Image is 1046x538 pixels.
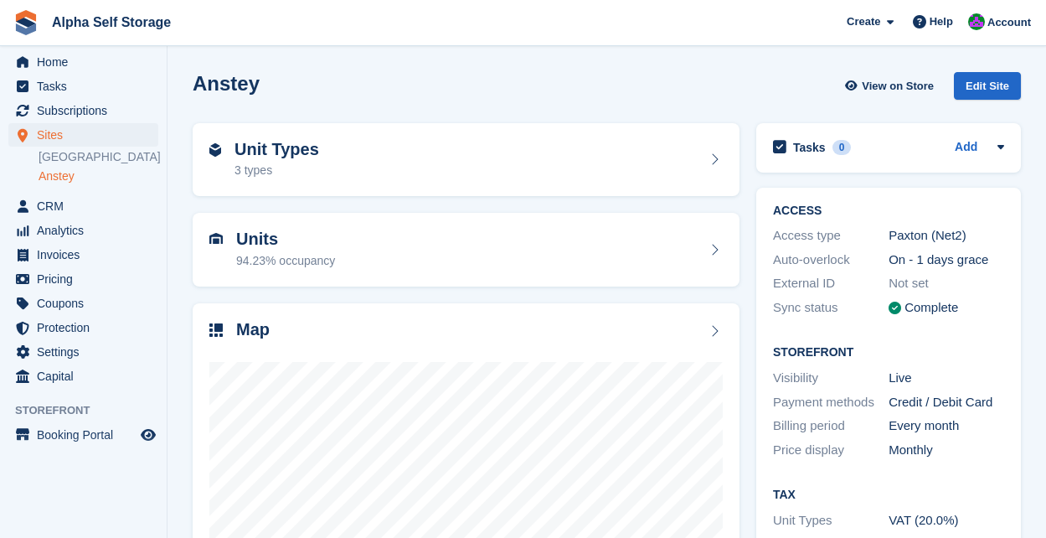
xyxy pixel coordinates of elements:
[234,140,319,159] h2: Unit Types
[209,323,223,337] img: map-icn-33ee37083ee616e46c38cad1a60f524a97daa1e2b2c8c0bc3eb3415660979fc1.svg
[847,13,880,30] span: Create
[37,292,137,315] span: Coupons
[904,298,958,318] div: Complete
[793,140,826,155] h2: Tasks
[968,13,985,30] img: James Bambury
[209,233,223,245] img: unit-icn-7be61d7bf1b0ce9d3e12c5938cc71ed9869f7b940bace4675aadf7bd6d80202e.svg
[37,365,137,388] span: Capital
[8,267,158,291] a: menu
[8,340,158,364] a: menu
[773,511,889,530] div: Unit Types
[8,194,158,218] a: menu
[236,230,335,249] h2: Units
[37,423,137,447] span: Booking Portal
[37,99,137,122] span: Subscriptions
[39,168,158,184] a: Anstey
[773,274,889,293] div: External ID
[889,274,1004,293] div: Not set
[8,123,158,147] a: menu
[773,346,1004,360] h2: Storefront
[889,226,1004,246] div: Paxton (Net2)
[8,316,158,339] a: menu
[987,14,1031,31] span: Account
[773,369,889,388] div: Visibility
[8,243,158,266] a: menu
[954,72,1021,106] a: Edit Site
[8,365,158,388] a: menu
[37,340,137,364] span: Settings
[889,369,1004,388] div: Live
[8,75,158,98] a: menu
[8,50,158,74] a: menu
[193,213,739,287] a: Units 94.23% occupancy
[209,143,221,157] img: unit-type-icn-2b2737a686de81e16bb02015468b77c625bbabd49415b5ef34ead5e3b44a266d.svg
[832,140,852,155] div: 0
[889,393,1004,412] div: Credit / Debit Card
[39,149,158,165] a: [GEOGRAPHIC_DATA]
[773,251,889,270] div: Auto-overlock
[8,423,158,447] a: menu
[862,78,934,95] span: View on Store
[45,8,178,36] a: Alpha Self Storage
[773,489,1004,502] h2: Tax
[37,123,137,147] span: Sites
[234,162,319,179] div: 3 types
[889,441,1004,460] div: Monthly
[37,243,137,266] span: Invoices
[773,298,889,318] div: Sync status
[954,72,1021,100] div: Edit Site
[37,316,137,339] span: Protection
[37,50,137,74] span: Home
[773,226,889,246] div: Access type
[8,219,158,242] a: menu
[8,99,158,122] a: menu
[236,252,335,270] div: 94.23% occupancy
[138,425,158,445] a: Preview store
[773,416,889,436] div: Billing period
[930,13,953,30] span: Help
[37,194,137,218] span: CRM
[955,138,977,158] a: Add
[37,75,137,98] span: Tasks
[889,511,1004,530] div: VAT (20.0%)
[193,123,739,197] a: Unit Types 3 types
[889,416,1004,436] div: Every month
[8,292,158,315] a: menu
[842,72,940,100] a: View on Store
[37,267,137,291] span: Pricing
[236,320,270,339] h2: Map
[773,441,889,460] div: Price display
[773,204,1004,218] h2: ACCESS
[193,72,260,95] h2: Anstey
[889,251,1004,270] div: On - 1 days grace
[13,10,39,35] img: stora-icon-8386f47178a22dfd0bd8f6a31ec36ba5ce8667c1dd55bd0f319d3a0aa187defe.svg
[773,393,889,412] div: Payment methods
[15,402,167,419] span: Storefront
[37,219,137,242] span: Analytics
